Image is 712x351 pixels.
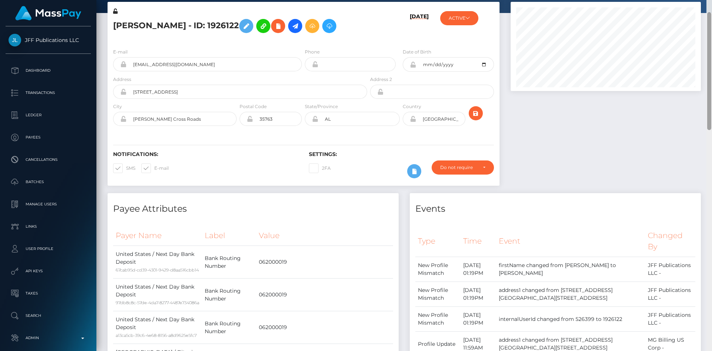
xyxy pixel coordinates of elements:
label: Phone [305,49,320,55]
span: JFF Publications LLC [6,37,91,43]
td: internalUserId changed from 526399 to 1926122 [496,307,645,332]
label: City [113,103,122,110]
td: [DATE] 01:19PM [461,307,496,332]
a: Search [6,306,91,325]
img: MassPay Logo [15,6,81,20]
td: firstName changed from [PERSON_NAME] to [PERSON_NAME] [496,257,645,282]
p: Payees [9,132,88,143]
p: API Keys [9,266,88,277]
a: Taxes [6,284,91,303]
a: Payees [6,128,91,147]
td: New Profile Mismatch [415,282,461,307]
label: 2FA [309,163,331,173]
td: 062000019 [256,311,393,344]
th: Label [202,225,256,246]
td: 062000019 [256,246,393,279]
td: [DATE] 01:19PM [461,282,496,307]
h6: Settings: [309,151,494,157]
p: User Profile [9,243,88,254]
img: JFF Publications LLC [9,34,21,46]
td: JFF Publications LLC - [645,282,695,307]
td: [DATE] 01:19PM [461,257,496,282]
a: Links [6,217,91,236]
p: Links [9,221,88,232]
td: United States / Next Day Bank Deposit [113,246,202,279]
p: Dashboard [9,65,88,76]
label: Address [113,76,131,83]
label: Address 2 [370,76,392,83]
p: Batches [9,176,88,188]
p: Cancellations [9,154,88,165]
label: Date of Birth [403,49,431,55]
label: Country [403,103,421,110]
h6: [DATE] [410,13,429,39]
h5: [PERSON_NAME] - ID: 1926122 [113,15,363,37]
th: Changed By [645,225,695,257]
label: Postal Code [240,103,267,110]
a: API Keys [6,262,91,280]
td: Bank Routing Number [202,311,256,344]
small: 97db8c8c-57de-4da7-8277-4487e734086a [116,300,199,305]
a: Cancellations [6,150,91,169]
label: E-mail [141,163,169,173]
label: State/Province [305,103,338,110]
a: Dashboard [6,61,91,80]
a: Initiate Payout [288,19,302,33]
small: 67cab95d-cd39-4301-9429-d8aa516cbb14 [116,267,199,273]
p: Taxes [9,288,88,299]
p: Admin [9,332,88,344]
label: SMS [113,163,135,173]
td: 062000019 [256,279,393,311]
td: United States / Next Day Bank Deposit [113,311,202,344]
a: Admin [6,329,91,347]
td: JFF Publications LLC - [645,307,695,332]
button: Do not require [432,160,494,175]
a: Ledger [6,106,91,124]
small: a13ca5cb-39c6-4e68-8156-a8d9625e5fc7 [116,333,197,338]
td: Bank Routing Number [202,279,256,311]
p: Ledger [9,110,88,121]
th: Type [415,225,461,257]
a: User Profile [6,240,91,258]
h6: Notifications: [113,151,298,157]
a: Transactions [6,84,91,102]
p: Search [9,310,88,321]
button: ACTIVE [440,11,478,25]
a: Manage Users [6,195,91,214]
td: United States / Next Day Bank Deposit [113,279,202,311]
h4: Payee Attributes [113,202,393,215]
div: Do not require [440,165,477,170]
td: address1 changed from [STREET_ADDRESS][GEOGRAPHIC_DATA][STREET_ADDRESS] [496,282,645,307]
p: Manage Users [9,199,88,210]
th: Event [496,225,645,257]
label: E-mail [113,49,128,55]
td: JFF Publications LLC - [645,257,695,282]
h4: Events [415,202,695,215]
a: Batches [6,173,91,191]
th: Value [256,225,393,246]
td: New Profile Mismatch [415,257,461,282]
th: Payer Name [113,225,202,246]
p: Transactions [9,87,88,98]
td: New Profile Mismatch [415,307,461,332]
td: Bank Routing Number [202,246,256,279]
th: Time [461,225,496,257]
